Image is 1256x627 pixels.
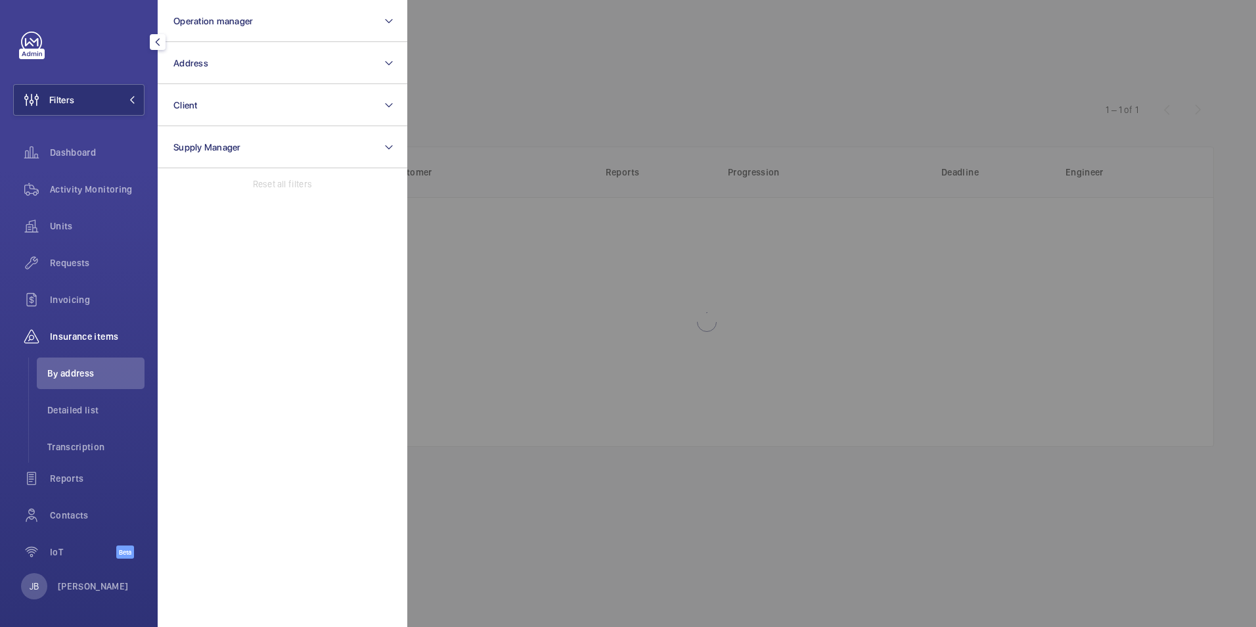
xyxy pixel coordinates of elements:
[50,146,145,159] span: Dashboard
[58,580,129,593] p: [PERSON_NAME]
[50,509,145,522] span: Contacts
[50,330,145,343] span: Insurance items
[50,220,145,233] span: Units
[50,183,145,196] span: Activity Monitoring
[47,404,145,417] span: Detailed list
[30,580,39,593] p: JB
[50,472,145,485] span: Reports
[47,440,145,453] span: Transcription
[50,256,145,269] span: Requests
[50,293,145,306] span: Invoicing
[50,546,116,559] span: IoT
[47,367,145,380] span: By address
[116,546,134,559] span: Beta
[49,93,74,106] span: Filters
[13,84,145,116] button: Filters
